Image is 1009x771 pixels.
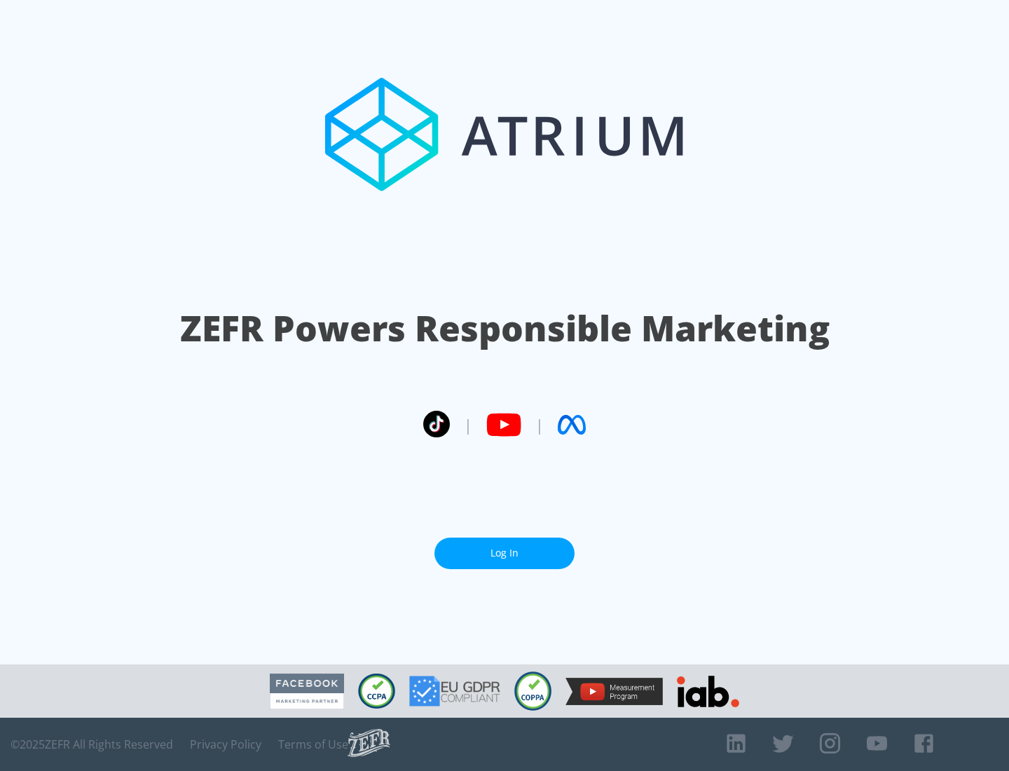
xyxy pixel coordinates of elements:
a: Terms of Use [278,737,348,751]
h1: ZEFR Powers Responsible Marketing [180,304,830,353]
a: Privacy Policy [190,737,261,751]
img: CCPA Compliant [358,674,395,709]
span: | [535,414,544,435]
span: | [464,414,472,435]
img: YouTube Measurement Program [565,678,663,705]
a: Log In [434,538,575,569]
img: COPPA Compliant [514,671,551,711]
span: © 2025 ZEFR All Rights Reserved [11,737,173,751]
img: Facebook Marketing Partner [270,674,344,709]
img: IAB [677,676,739,707]
img: GDPR Compliant [409,676,500,707]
